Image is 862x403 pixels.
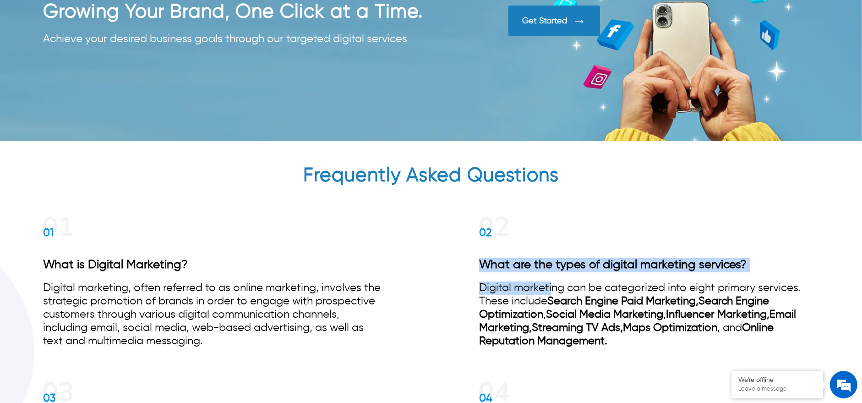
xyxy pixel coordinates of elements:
h3: What are the types of digital marketing services? [479,258,819,272]
p: Leave a message [738,386,816,393]
div: Digital marketing can be categorized into eight primary services. These include , , , and [479,282,819,348]
a: Social Media Marketing [546,309,663,320]
div: Achieve your desired business goals through our targeted digital services [43,33,431,46]
div: We're offline [738,376,816,384]
a: Influencer Marketing, [666,309,770,320]
a: Maps Optimization [623,322,717,333]
div: Digital marketing, often referred to as online marketing, involves the strategic promotion of bra... [43,282,383,348]
span: 03 [43,394,56,403]
h2: Growing Your Brand, One Click at a Time. [43,0,431,23]
h3: What is Digital Marketing? [43,258,383,272]
span: 01 [43,228,54,237]
h2: Frequently Asked Questions [43,141,819,192]
a: Get Started [508,6,819,36]
a: Search Engine Paid Marketing, [547,296,698,307]
span: 04 [479,394,492,403]
a: Streaming TV Ads, [532,322,623,333]
div: Get Started [522,16,567,26]
span: 02 [479,228,492,237]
